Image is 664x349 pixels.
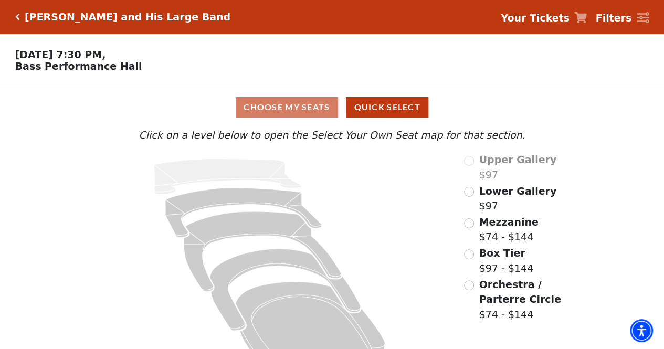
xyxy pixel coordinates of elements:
[479,216,538,228] span: Mezzanine
[479,215,538,245] label: $74 - $144
[501,12,570,24] strong: Your Tickets
[90,128,573,143] p: Click on a level below to open the Select Your Own Seat map for that section.
[479,152,556,182] label: $97
[630,319,653,342] div: Accessibility Menu
[346,97,428,118] button: Quick Select
[595,12,631,24] strong: Filters
[154,159,302,195] path: Upper Gallery - Seats Available: 0
[15,13,20,20] a: Click here to go back to filters
[165,188,322,237] path: Lower Gallery - Seats Available: 237
[479,154,556,165] span: Upper Gallery
[464,187,474,197] input: Lower Gallery$97
[464,280,474,290] input: Orchestra / Parterre Circle$74 - $144
[464,249,474,259] input: Box Tier$97 - $144
[595,10,649,26] a: Filters
[479,185,556,197] span: Lower Gallery
[464,218,474,228] input: Mezzanine$74 - $144
[25,11,230,23] h5: [PERSON_NAME] and His Large Band
[479,279,561,305] span: Orchestra / Parterre Circle
[479,277,573,322] label: $74 - $144
[479,247,525,259] span: Box Tier
[479,246,533,276] label: $97 - $144
[479,184,556,214] label: $97
[501,10,587,26] a: Your Tickets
